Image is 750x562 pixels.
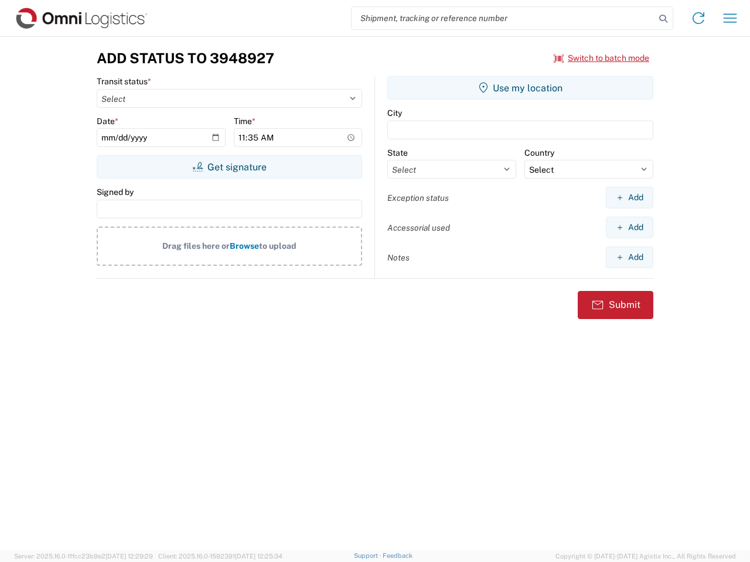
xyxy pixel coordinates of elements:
[387,252,410,263] label: Notes
[606,217,653,238] button: Add
[387,148,408,158] label: State
[230,241,259,251] span: Browse
[383,552,412,559] a: Feedback
[97,187,134,197] label: Signed by
[97,50,274,67] h3: Add Status to 3948927
[259,241,296,251] span: to upload
[97,155,362,179] button: Get signature
[235,553,282,560] span: [DATE] 12:25:34
[387,222,450,233] label: Accessorial used
[387,108,402,118] label: City
[162,241,230,251] span: Drag files here or
[14,553,153,560] span: Server: 2025.16.0-1ffcc23b9e2
[234,116,255,126] label: Time
[555,551,736,561] span: Copyright © [DATE]-[DATE] Agistix Inc., All Rights Reserved
[524,148,554,158] label: Country
[387,76,653,100] button: Use my location
[578,291,653,319] button: Submit
[97,116,118,126] label: Date
[606,187,653,208] button: Add
[387,193,449,203] label: Exception status
[105,553,153,560] span: [DATE] 12:29:29
[606,246,653,268] button: Add
[158,553,282,560] span: Client: 2025.16.0-1592391
[554,49,649,68] button: Switch to batch mode
[354,552,383,559] a: Support
[352,7,655,29] input: Shipment, tracking or reference number
[97,76,151,87] label: Transit status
